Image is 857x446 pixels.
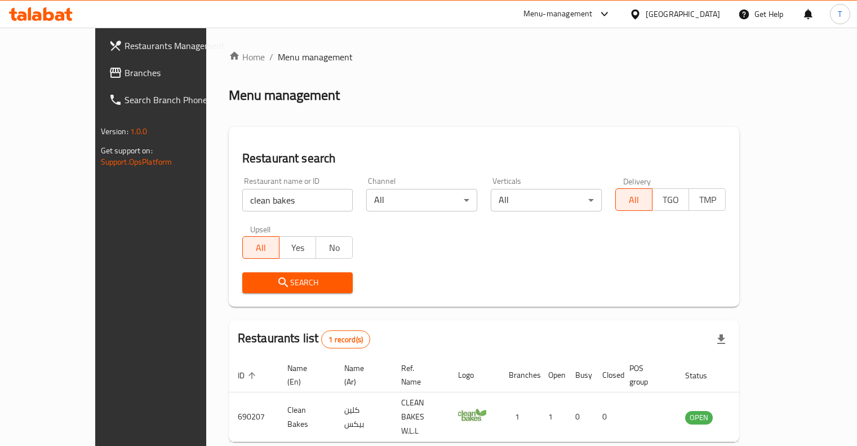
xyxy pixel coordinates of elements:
a: Restaurants Management [100,32,238,59]
span: 1 record(s) [322,334,370,345]
button: TMP [689,188,726,211]
td: 1 [500,392,539,442]
td: 0 [593,392,620,442]
td: 1 [539,392,566,442]
span: Ref. Name [401,361,436,388]
th: Closed [593,358,620,392]
div: Total records count [321,330,370,348]
td: 0 [566,392,593,442]
h2: Restaurant search [242,150,726,167]
a: Branches [100,59,238,86]
h2: Menu management [229,86,340,104]
span: Menu management [278,50,353,64]
span: Yes [284,240,312,256]
span: 1.0.0 [130,124,148,139]
div: Menu-management [523,7,593,21]
span: POS group [629,361,663,388]
a: Search Branch Phone [100,86,238,113]
nav: breadcrumb [229,50,740,64]
td: Clean Bakes [278,392,335,442]
button: Yes [279,236,316,259]
li: / [269,50,273,64]
th: Open [539,358,566,392]
span: Status [685,369,722,382]
span: Search [251,276,344,290]
button: Search [242,272,353,293]
label: Upsell [250,225,271,233]
div: Export file [708,326,735,353]
button: No [316,236,353,259]
label: Delivery [623,177,651,185]
input: Search for restaurant name or ID.. [242,189,353,211]
span: All [620,192,648,208]
td: CLEAN BAKES W.L.L [392,392,449,442]
th: Branches [500,358,539,392]
button: TGO [652,188,689,211]
th: Action [735,358,774,392]
button: All [615,188,652,211]
td: كلين بيكس [335,392,392,442]
div: All [491,189,602,211]
span: T [838,8,842,20]
span: Name (En) [287,361,322,388]
span: All [247,240,275,256]
th: Busy [566,358,593,392]
span: TMP [694,192,721,208]
td: 690207 [229,392,278,442]
span: Branches [125,66,229,80]
a: Support.OpsPlatform [101,154,172,169]
span: No [321,240,348,256]
h2: Restaurants list [238,330,370,348]
th: Logo [449,358,500,392]
img: Clean Bakes [458,401,486,429]
span: Restaurants Management [125,39,229,52]
table: enhanced table [229,358,774,442]
span: Get support on: [101,143,153,158]
div: All [366,189,477,211]
span: OPEN [685,411,713,424]
span: Version: [101,124,128,139]
span: Name (Ar) [344,361,379,388]
span: TGO [657,192,685,208]
a: Home [229,50,265,64]
button: All [242,236,279,259]
div: [GEOGRAPHIC_DATA] [646,8,720,20]
span: Search Branch Phone [125,93,229,107]
span: ID [238,369,259,382]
